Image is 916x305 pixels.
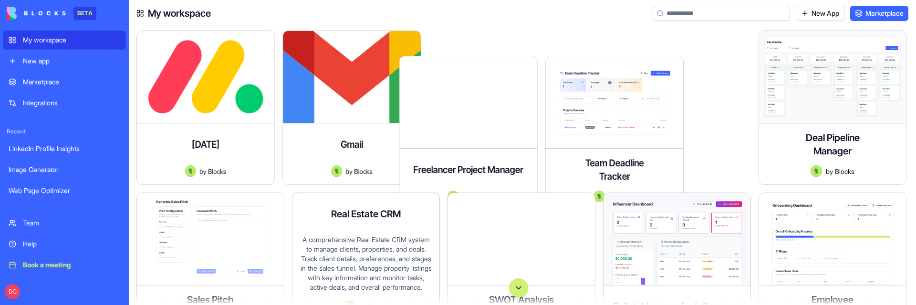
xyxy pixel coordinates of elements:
div: Integrations [23,98,120,108]
a: BETA [7,7,96,20]
span: Recent [3,128,126,135]
div: LinkedIn Profile Insights [9,144,120,153]
h4: My workspace [148,7,211,20]
a: Team Deadline TrackerAvatarbyBlocks [603,30,751,185]
div: BETA [73,7,96,20]
span: by [462,192,468,202]
a: [DATE]AvatarbyBlocks [136,30,284,185]
span: by [826,166,833,176]
a: GmailAvatarbyBlocks [292,30,440,185]
span: DO [5,284,20,299]
h4: Deal Pipeline Manager [794,131,871,158]
img: Avatar [185,165,196,177]
a: LinkedIn Profile Insights [3,139,126,158]
h4: Team Deadline Tracker [579,156,650,183]
div: Team [23,218,120,228]
a: Integrations [3,93,126,112]
img: logo [7,7,66,20]
img: Avatar [594,191,604,202]
a: New App [796,6,844,21]
span: Blocks [617,192,635,202]
a: New app [3,51,126,71]
div: My workspace [23,35,120,45]
a: Marketplace [850,6,908,21]
a: Team [3,213,126,233]
a: My workspace [3,30,126,50]
div: Web Page Optimizer [9,186,120,195]
div: Help [23,239,120,249]
span: Blocks [354,166,372,176]
h4: [DATE] [192,138,219,151]
a: Image Generator [3,160,126,179]
div: Image Generator [9,165,120,174]
div: Book a meeting [23,260,120,270]
img: Avatar [811,165,822,177]
span: by [199,166,206,176]
button: Scroll to bottom [509,278,528,297]
div: A comprehensive Real Estate CRM system to manage clients, properties, and deals. Track client det... [300,235,432,301]
div: Marketplace [23,77,120,87]
a: Freelancer Project ManagerAvatarbyBlocks [448,30,595,185]
div: New app [23,56,120,66]
span: Blocks [835,166,854,176]
h4: Freelancer Project Manager [413,163,523,176]
a: Web Page Optimizer [3,181,126,200]
a: Help [3,234,126,254]
span: by [345,166,352,176]
h4: Real Estate CRM [331,207,401,221]
a: Book a meeting [3,255,126,274]
span: by [608,192,615,202]
span: Blocks [470,192,489,202]
a: Marketplace [3,72,126,91]
h4: Gmail [341,138,363,151]
span: Blocks [208,166,226,176]
img: Avatar [448,191,458,202]
img: Avatar [331,165,342,177]
a: Deal Pipeline ManagerAvatarbyBlocks [759,30,906,185]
